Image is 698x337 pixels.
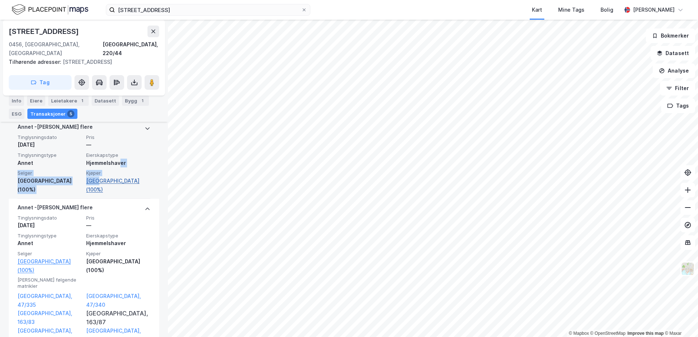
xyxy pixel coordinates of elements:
[18,233,82,239] span: Tinglysningstype
[590,331,626,336] a: OpenStreetMap
[115,4,301,15] input: Søk på adresse, matrikkel, gårdeiere, leietakere eller personer
[9,59,63,65] span: Tilhørende adresser:
[86,292,150,309] a: [GEOGRAPHIC_DATA], 47/340
[48,96,89,106] div: Leietakere
[86,309,150,326] div: [GEOGRAPHIC_DATA], 163/87
[18,277,82,290] span: [PERSON_NAME] følgende matrikler
[653,63,695,78] button: Analyse
[9,40,103,58] div: 0456, [GEOGRAPHIC_DATA], [GEOGRAPHIC_DATA]
[92,96,119,106] div: Datasett
[661,302,698,337] iframe: Chat Widget
[67,110,74,117] div: 5
[18,159,82,167] div: Annet
[18,257,82,275] a: [GEOGRAPHIC_DATA] (100%)
[86,140,150,149] div: —
[9,109,24,119] div: ESG
[601,5,613,14] div: Bolig
[646,28,695,43] button: Bokmerker
[86,177,150,194] a: [GEOGRAPHIC_DATA] (100%)
[18,134,82,140] span: Tinglysningsdato
[86,233,150,239] span: Eierskapstype
[12,3,88,16] img: logo.f888ab2527a4732fd821a326f86c7f29.svg
[86,257,150,275] div: [GEOGRAPHIC_DATA] (100%)
[86,215,150,221] span: Pris
[558,5,584,14] div: Mine Tags
[139,97,146,104] div: 1
[78,97,86,104] div: 1
[9,58,153,66] div: [STREET_ADDRESS]
[18,170,82,176] span: Selger
[18,251,82,257] span: Selger
[18,215,82,221] span: Tinglysningsdato
[18,140,82,149] div: [DATE]
[27,109,77,119] div: Transaksjoner
[18,221,82,230] div: [DATE]
[18,123,93,134] div: Annet - [PERSON_NAME] flere
[681,262,695,276] img: Z
[86,159,150,167] div: Hjemmelshaver
[569,331,589,336] a: Mapbox
[9,75,72,90] button: Tag
[122,96,149,106] div: Bygg
[9,96,24,106] div: Info
[18,239,82,248] div: Annet
[18,177,82,194] div: [GEOGRAPHIC_DATA] (100%)
[9,26,80,37] div: [STREET_ADDRESS]
[661,302,698,337] div: Kontrollprogram for chat
[633,5,675,14] div: [PERSON_NAME]
[18,309,82,326] a: [GEOGRAPHIC_DATA], 163/83
[661,98,695,113] button: Tags
[103,40,159,58] div: [GEOGRAPHIC_DATA], 220/44
[86,152,150,158] span: Eierskapstype
[86,170,150,176] span: Kjøper
[86,239,150,248] div: Hjemmelshaver
[651,46,695,61] button: Datasett
[18,292,82,309] a: [GEOGRAPHIC_DATA], 47/335
[18,203,93,215] div: Annet - [PERSON_NAME] flere
[628,331,664,336] a: Improve this map
[86,134,150,140] span: Pris
[532,5,542,14] div: Kart
[27,96,45,106] div: Eiere
[86,251,150,257] span: Kjøper
[660,81,695,96] button: Filter
[86,221,150,230] div: —
[18,152,82,158] span: Tinglysningstype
